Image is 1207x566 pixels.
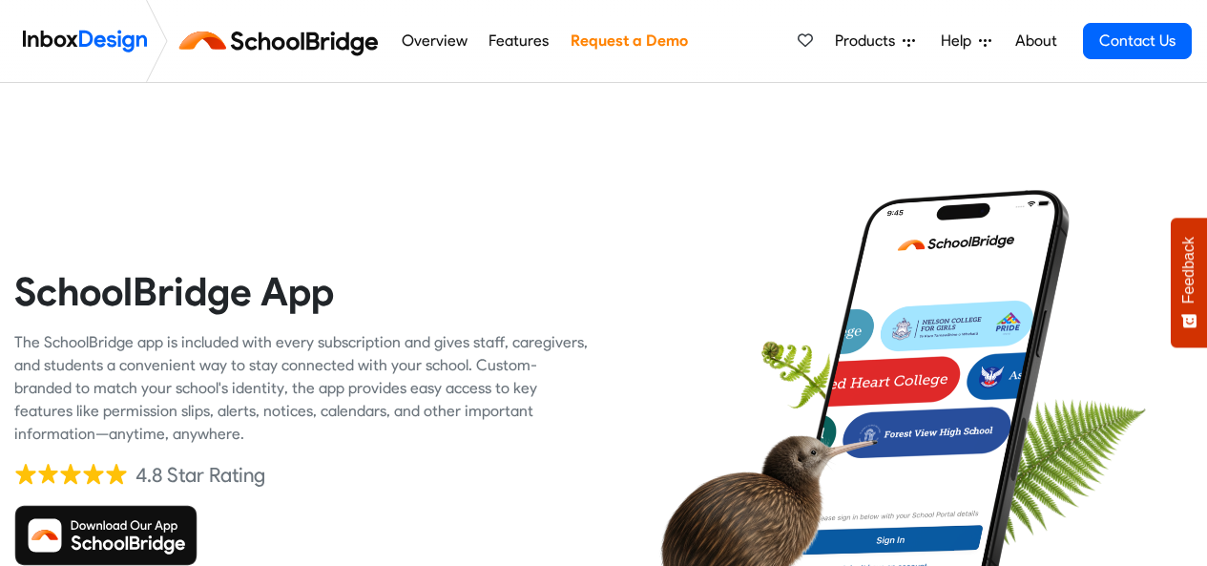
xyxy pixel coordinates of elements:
[176,18,390,64] img: schoolbridge logo
[484,22,554,60] a: Features
[1083,23,1192,59] a: Contact Us
[827,22,923,60] a: Products
[933,22,999,60] a: Help
[396,22,472,60] a: Overview
[1171,218,1207,347] button: Feedback - Show survey
[135,461,265,490] div: 4.8 Star Rating
[1009,22,1062,60] a: About
[14,505,198,566] img: Download SchoolBridge App
[941,30,979,52] span: Help
[565,22,693,60] a: Request a Demo
[14,267,590,316] heading: SchoolBridge App
[1180,237,1197,304] span: Feedback
[835,30,903,52] span: Products
[14,331,590,446] div: The SchoolBridge app is included with every subscription and gives staff, caregivers, and student...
